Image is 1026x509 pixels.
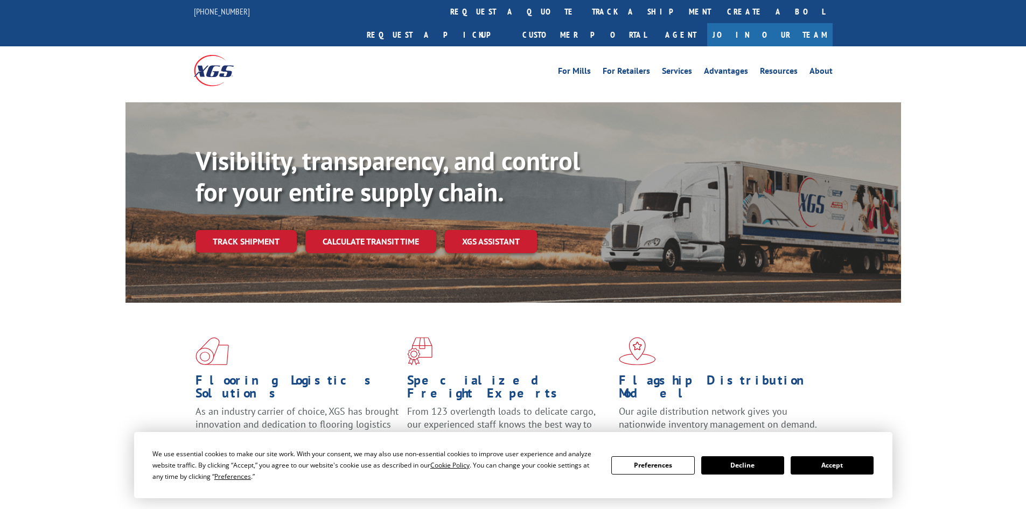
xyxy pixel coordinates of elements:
h1: Flooring Logistics Solutions [196,374,399,405]
a: For Retailers [603,67,650,79]
a: Resources [760,67,798,79]
a: XGS ASSISTANT [445,230,537,253]
a: Calculate transit time [305,230,436,253]
a: Track shipment [196,230,297,253]
div: Cookie Consent Prompt [134,432,892,498]
img: xgs-icon-total-supply-chain-intelligence-red [196,337,229,365]
a: Request a pickup [359,23,514,46]
h1: Specialized Freight Experts [407,374,611,405]
a: About [809,67,833,79]
h1: Flagship Distribution Model [619,374,822,405]
span: Our agile distribution network gives you nationwide inventory management on demand. [619,405,817,430]
button: Preferences [611,456,694,475]
span: Cookie Policy [430,461,470,470]
a: Customer Portal [514,23,654,46]
a: Join Our Team [707,23,833,46]
img: xgs-icon-focused-on-flooring-red [407,337,432,365]
b: Visibility, transparency, and control for your entire supply chain. [196,144,580,208]
a: Agent [654,23,707,46]
span: Preferences [214,472,251,481]
a: Advantages [704,67,748,79]
button: Decline [701,456,784,475]
button: Accept [791,456,874,475]
img: xgs-icon-flagship-distribution-model-red [619,337,656,365]
a: Services [662,67,692,79]
p: From 123 overlength loads to delicate cargo, our experienced staff knows the best way to move you... [407,405,611,453]
a: For Mills [558,67,591,79]
span: As an industry carrier of choice, XGS has brought innovation and dedication to flooring logistics... [196,405,399,443]
div: We use essential cookies to make our site work. With your consent, we may also use non-essential ... [152,448,598,482]
a: [PHONE_NUMBER] [194,6,250,17]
